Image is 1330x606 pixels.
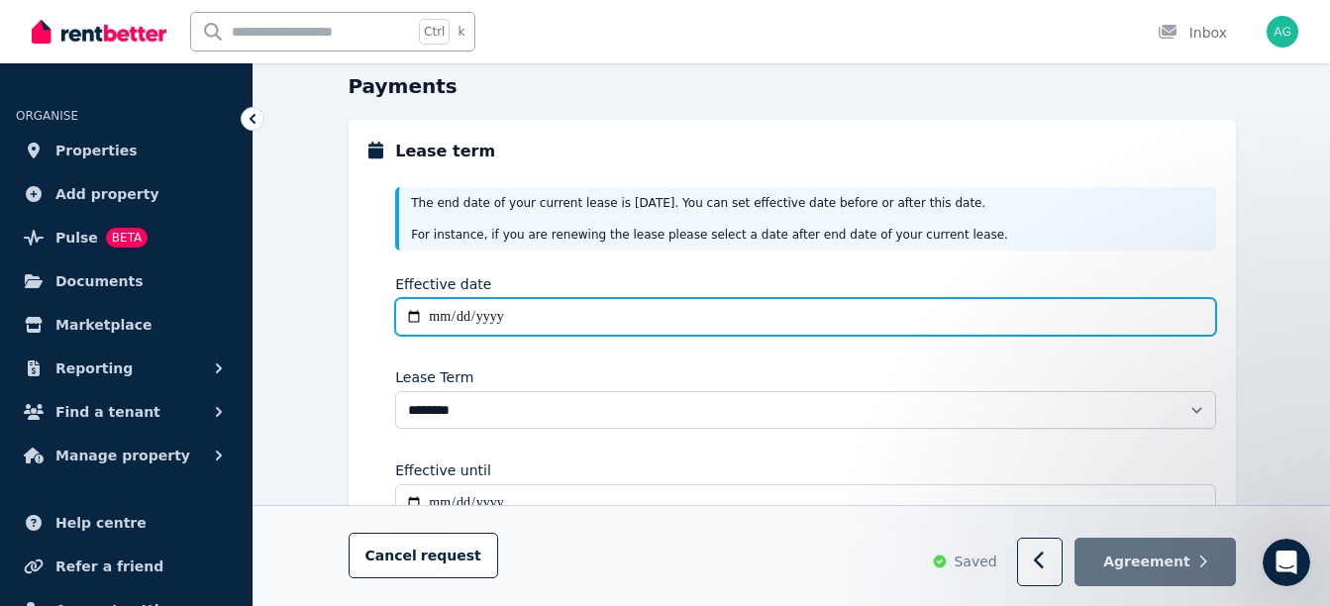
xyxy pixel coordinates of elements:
span: Help centre [55,511,147,535]
button: Start recording [126,454,142,470]
a: Help centre [16,503,237,543]
img: RentBetter [32,17,166,47]
span: ORGANISE [16,109,78,123]
span: Ctrl [419,19,450,45]
span: request [421,547,481,566]
button: Find a tenant [16,392,237,432]
span: Agreement [1103,553,1190,572]
span: BETA [106,228,148,248]
span: Cancel [365,549,481,564]
img: Profile image for The RentBetter Team [56,11,88,43]
a: Refer a friend [16,547,237,586]
span: Reporting [55,356,133,380]
label: Effective date [395,274,491,294]
div: What can we help with [DATE]? [32,229,249,249]
button: go back [13,8,51,46]
button: Home [310,8,348,46]
span: Properties [55,139,138,162]
button: Reporting [16,349,237,388]
div: The RentBetter Team • Just now [32,264,224,276]
a: Documents [16,261,237,301]
span: k [458,24,464,40]
div: The RentBetter Team says… [16,114,380,217]
span: Pulse [55,226,98,250]
a: PulseBETA [16,218,237,257]
div: What can we help with [DATE]?The RentBetter Team • Just now [16,217,264,260]
h3: Payments [349,72,1236,100]
span: Manage property [55,444,190,467]
button: Agreement [1074,539,1235,587]
span: Documents [55,269,144,293]
button: Gif picker [62,454,78,470]
a: Add property [16,174,237,214]
textarea: Message… [17,413,379,447]
span: Refer a friend [55,555,163,578]
label: Effective until [395,460,491,480]
button: Send a message… [340,447,371,478]
div: Close [348,8,383,44]
img: Avalene Giffin [1267,16,1298,48]
button: Manage property [16,436,237,475]
a: Marketplace [16,305,237,345]
button: Upload attachment [94,454,110,470]
label: Lease Term [395,367,473,387]
div: Hi there 👋 This is Fin speaking. I’m here to answer your questions, but you’ll always have the op... [32,126,309,203]
iframe: Intercom live chat [1263,539,1310,586]
button: Cancelrequest [349,534,498,579]
span: Marketplace [55,313,152,337]
button: Emoji picker [31,454,47,470]
a: Properties [16,131,237,170]
div: Hi there 👋 This is Fin speaking. I’m here to answer your questions, but you’ll always have the op... [16,114,325,215]
div: The end date of your current lease is [DATE] . You can set effective date before or after this da... [395,187,1215,251]
span: Saved [954,553,996,572]
p: The team can also help [96,25,247,45]
span: Find a tenant [55,400,160,424]
div: Inbox [1158,23,1227,43]
h1: The RentBetter Team [96,10,261,25]
span: Add property [55,182,159,206]
div: The RentBetter Team says… [16,217,380,304]
h5: Lease term [395,140,495,163]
